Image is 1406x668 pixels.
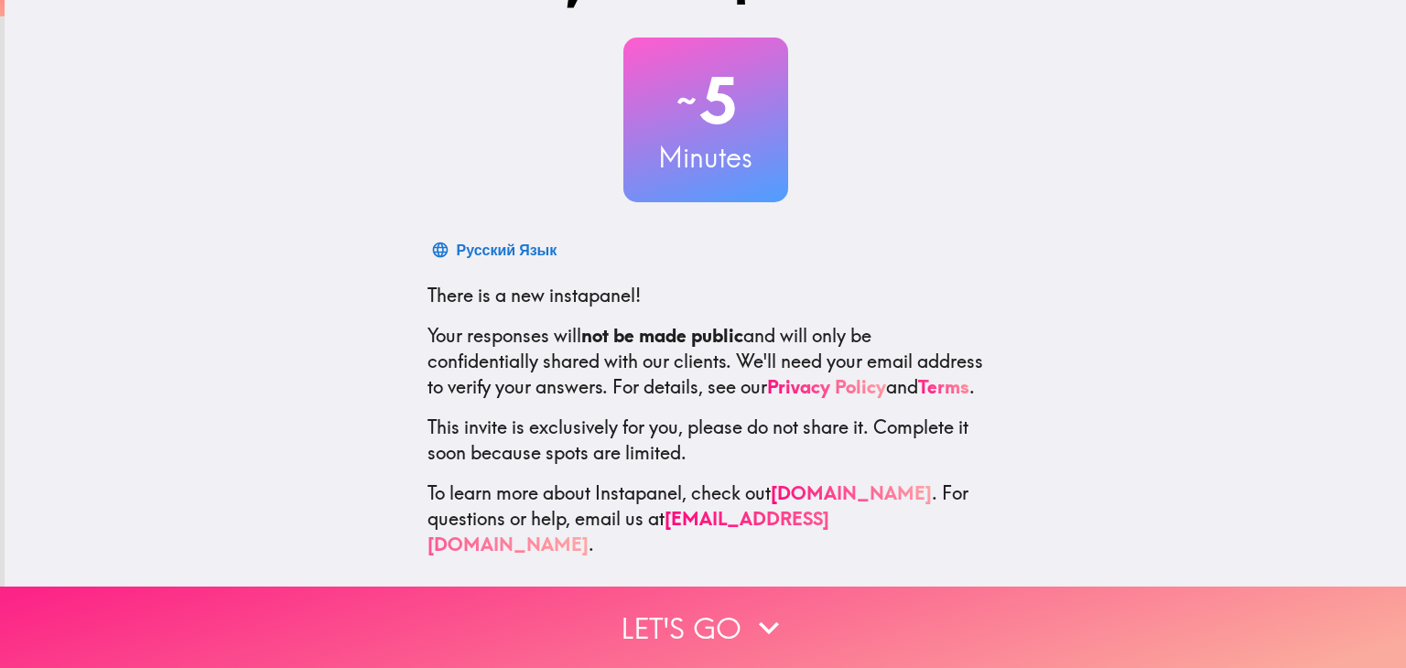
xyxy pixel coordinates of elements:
[427,507,829,555] a: [EMAIL_ADDRESS][DOMAIN_NAME]
[427,232,565,268] button: Русский Язык
[623,138,788,177] h3: Minutes
[427,415,984,466] p: This invite is exclusively for you, please do not share it. Complete it soon because spots are li...
[771,481,932,504] a: [DOMAIN_NAME]
[427,284,641,307] span: There is a new instapanel!
[918,375,969,398] a: Terms
[767,375,886,398] a: Privacy Policy
[674,73,699,128] span: ~
[623,63,788,138] h2: 5
[427,323,984,400] p: Your responses will and will only be confidentially shared with our clients. We'll need your emai...
[427,480,984,557] p: To learn more about Instapanel, check out . For questions or help, email us at .
[457,237,557,263] div: Русский Язык
[581,324,743,347] b: not be made public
